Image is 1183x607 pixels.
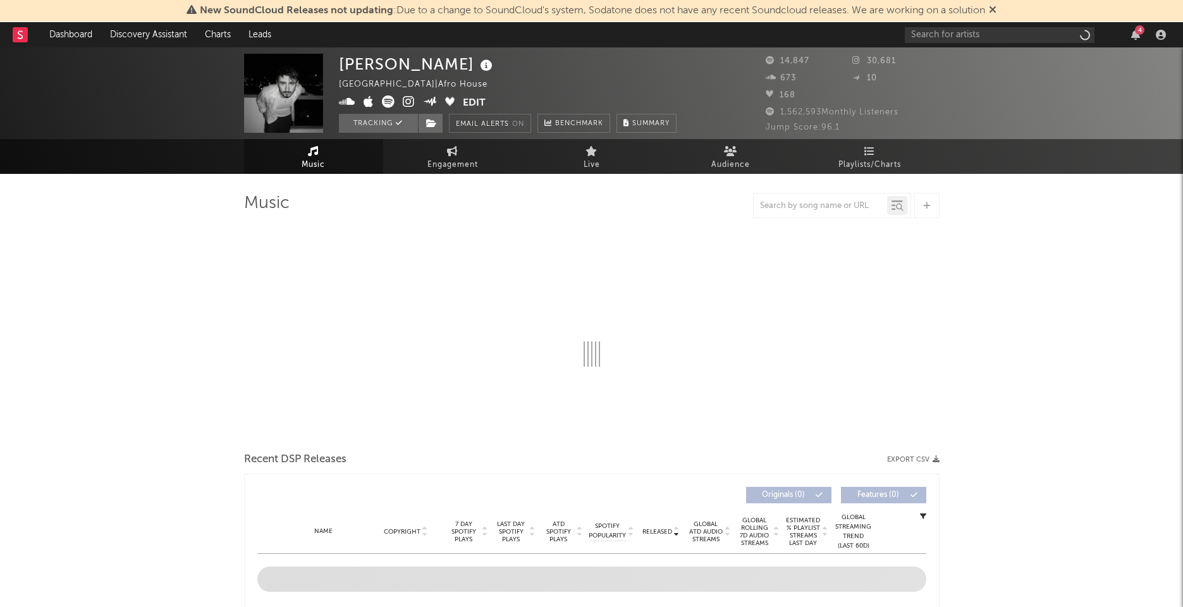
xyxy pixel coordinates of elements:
a: Live [522,139,661,174]
span: Engagement [427,157,478,173]
div: 4 [1135,25,1144,35]
span: Features ( 0 ) [849,491,907,499]
a: Discovery Assistant [101,22,196,47]
span: Copyright [384,528,420,536]
span: 14,847 [766,57,809,65]
span: Benchmark [555,116,603,132]
span: : Due to a change to SoundCloud's system, Sodatone does not have any recent Soundcloud releases. ... [200,6,985,16]
span: Recent DSP Releases [244,452,346,467]
a: Dashboard [40,22,101,47]
span: Dismiss [989,6,996,16]
span: Audience [711,157,750,173]
input: Search for artists [905,27,1094,43]
span: Jump Score: 96.1 [766,123,840,132]
a: Engagement [383,139,522,174]
div: [GEOGRAPHIC_DATA] | Afro House [339,77,502,92]
span: Spotify Popularity [589,522,626,541]
span: 1,562,593 Monthly Listeners [766,108,898,116]
button: 4 [1131,30,1140,40]
button: Edit [463,95,486,111]
div: Name [283,527,365,536]
a: Playlists/Charts [800,139,940,174]
button: Features(0) [841,487,926,503]
span: 10 [852,74,877,82]
button: Summary [616,114,677,133]
button: Email AlertsOn [449,114,531,133]
span: Last Day Spotify Plays [494,520,528,543]
span: Global ATD Audio Streams [689,520,723,543]
a: Benchmark [537,114,610,133]
span: 30,681 [852,57,896,65]
span: 7 Day Spotify Plays [447,520,481,543]
span: Global Rolling 7D Audio Streams [737,517,772,547]
a: Charts [196,22,240,47]
span: Music [302,157,325,173]
a: Music [244,139,383,174]
span: ATD Spotify Plays [542,520,575,543]
span: Playlists/Charts [838,157,901,173]
span: 673 [766,74,796,82]
button: Export CSV [887,456,940,463]
span: New SoundCloud Releases not updating [200,6,393,16]
a: Leads [240,22,280,47]
span: Released [642,528,672,536]
span: 168 [766,91,795,99]
span: Summary [632,120,670,127]
button: Originals(0) [746,487,831,503]
div: [PERSON_NAME] [339,54,496,75]
span: Estimated % Playlist Streams Last Day [786,517,821,547]
button: Tracking [339,114,418,133]
div: Global Streaming Trend (Last 60D) [835,513,873,551]
span: Live [584,157,600,173]
input: Search by song name or URL [754,201,887,211]
em: On [512,121,524,128]
span: Originals ( 0 ) [754,491,812,499]
a: Audience [661,139,800,174]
